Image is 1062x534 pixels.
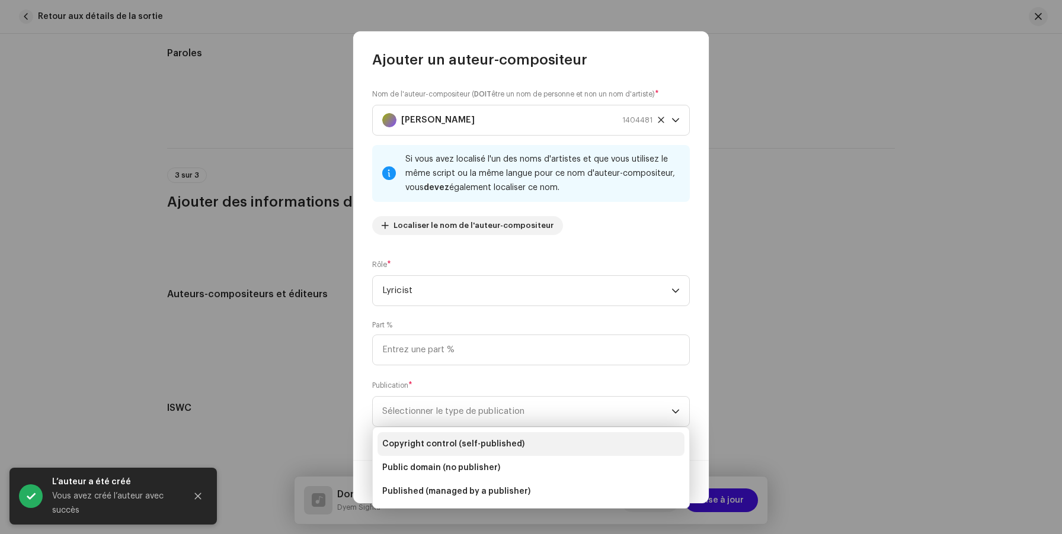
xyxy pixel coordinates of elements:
[378,432,684,456] li: Copyright control (self-published)
[474,91,491,98] strong: DOIT
[382,397,671,426] span: Sélectionner le type de publication
[52,475,177,489] div: L’auteur a été créé
[186,484,210,508] button: Close
[52,489,177,517] div: Vous avez créé l’auteur avec succès
[372,379,408,391] small: Publication
[382,105,671,135] span: Mohamed NACER
[372,88,655,100] small: Nom de l'auteur-compositeur ( être un nom de personne et non un nom d'artiste)
[373,427,689,508] ul: Option List
[382,276,671,305] span: Lyricist
[382,485,530,497] span: Published (managed by a publisher)
[378,480,684,503] li: Published (managed by a publisher)
[382,438,524,450] span: Copyright control (self-published)
[622,105,652,135] span: 1404481
[671,397,680,426] div: dropdown trigger
[372,334,690,365] input: Entrez une part %
[405,152,680,195] div: Si vous avez localisé l'un des noms d'artistes et que vous utilisez le même script ou la même lan...
[378,456,684,480] li: Public domain (no publisher)
[394,214,554,237] span: Localiser le nom de l'auteur-compositeur
[372,259,387,271] small: Rôle
[372,320,392,330] label: Part %
[424,184,449,192] strong: devez
[372,216,563,235] button: Localiser le nom de l'auteur-compositeur
[382,462,500,474] span: Public domain (no publisher)
[372,50,587,69] span: Ajouter un auteur-compositeur
[671,276,680,305] div: dropdown trigger
[671,105,680,135] div: dropdown trigger
[401,105,475,135] strong: [PERSON_NAME]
